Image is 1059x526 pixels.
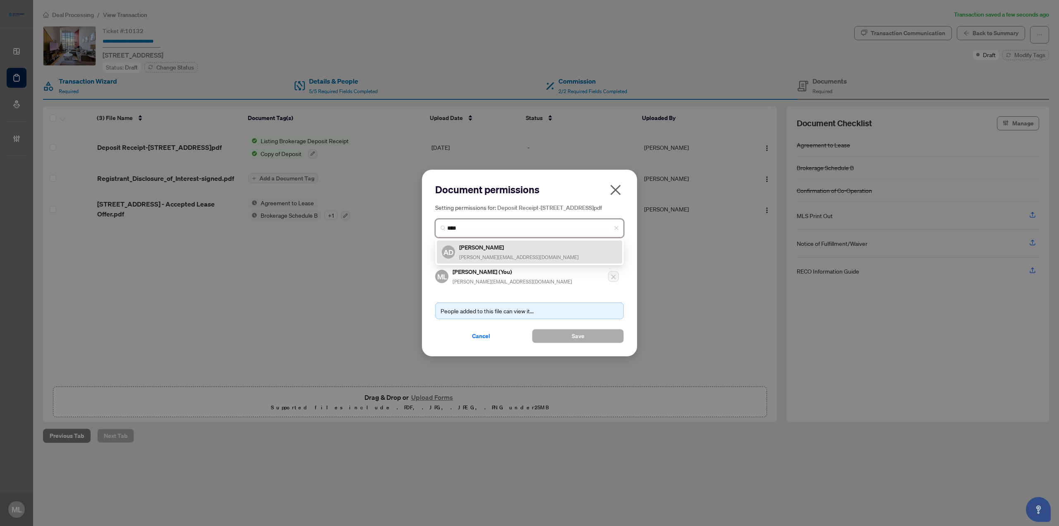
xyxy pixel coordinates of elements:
span: close [609,183,622,197]
span: AD [443,246,454,257]
span: Cancel [472,329,490,343]
span: ML [437,271,447,282]
span: [PERSON_NAME][EMAIL_ADDRESS][DOMAIN_NAME] [453,279,572,285]
span: Deposit Receipt-[STREET_ADDRESS]pdf [497,204,602,211]
h5: Setting permissions for: [435,203,624,212]
div: People added to this file can view it... [441,306,618,315]
h5: [PERSON_NAME] [459,243,579,252]
button: Cancel [435,329,527,343]
button: Open asap [1026,497,1051,522]
h2: Document permissions [435,183,624,196]
h5: [PERSON_NAME] (You) [453,267,572,276]
span: close [614,226,619,231]
img: search_icon [441,226,446,231]
span: [PERSON_NAME][EMAIL_ADDRESS][DOMAIN_NAME] [459,254,579,260]
button: Save [532,329,624,343]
